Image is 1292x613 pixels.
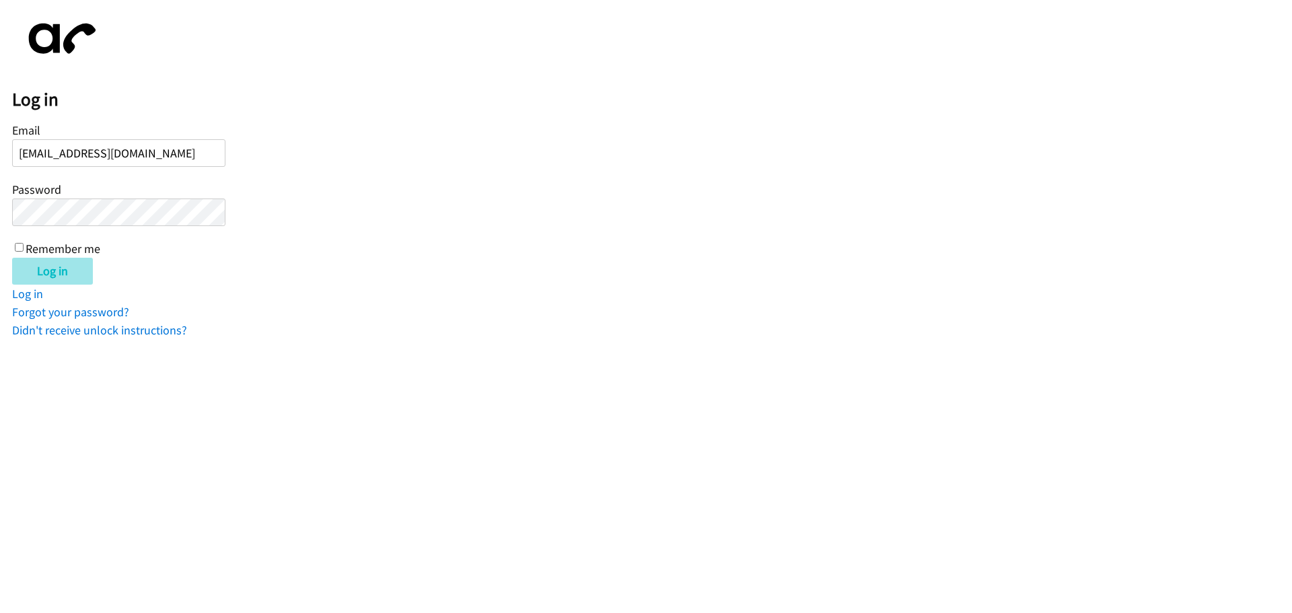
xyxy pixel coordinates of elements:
img: aphone-8a226864a2ddd6a5e75d1ebefc011f4aa8f32683c2d82f3fb0802fe031f96514.svg [12,12,106,65]
a: Didn't receive unlock instructions? [12,322,187,338]
a: Log in [12,286,43,301]
label: Remember me [26,241,100,256]
a: Forgot your password? [12,304,129,320]
label: Email [12,122,40,138]
label: Password [12,182,61,197]
input: Log in [12,258,93,285]
h2: Log in [12,88,1292,111]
